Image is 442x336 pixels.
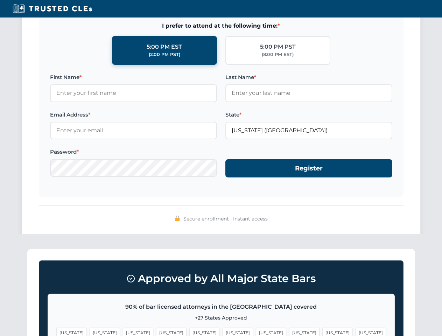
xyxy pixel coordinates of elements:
[225,73,392,82] label: Last Name
[50,148,217,156] label: Password
[147,42,182,51] div: 5:00 PM EST
[260,42,296,51] div: 5:00 PM PST
[56,302,386,311] p: 90% of bar licensed attorneys in the [GEOGRAPHIC_DATA] covered
[10,3,94,14] img: Trusted CLEs
[149,51,180,58] div: (2:00 PM PST)
[225,84,392,102] input: Enter your last name
[50,73,217,82] label: First Name
[50,122,217,139] input: Enter your email
[50,21,392,30] span: I prefer to attend at the following time:
[262,51,294,58] div: (8:00 PM EST)
[56,314,386,322] p: +27 States Approved
[183,215,268,223] span: Secure enrollment • Instant access
[48,269,395,288] h3: Approved by All Major State Bars
[225,122,392,139] input: Ohio (OH)
[225,111,392,119] label: State
[175,216,180,221] img: 🔒
[225,159,392,178] button: Register
[50,84,217,102] input: Enter your first name
[50,111,217,119] label: Email Address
